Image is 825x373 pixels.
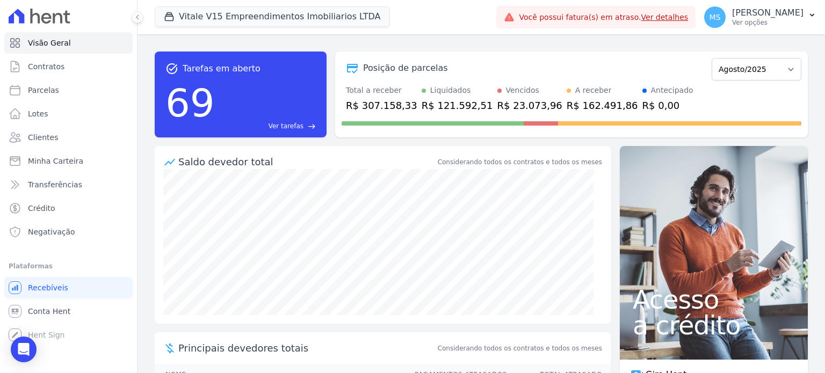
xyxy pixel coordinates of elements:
a: Clientes [4,127,133,148]
a: Contratos [4,56,133,77]
div: R$ 307.158,33 [346,98,417,113]
div: R$ 121.592,51 [422,98,493,113]
a: Visão Geral [4,32,133,54]
span: MS [710,13,721,21]
span: Principais devedores totais [178,341,436,355]
a: Parcelas [4,79,133,101]
button: MS [PERSON_NAME] Ver opções [696,2,825,32]
span: a crédito [633,312,795,338]
div: R$ 23.073,96 [497,98,562,113]
div: Liquidados [430,85,471,96]
span: task_alt [165,62,178,75]
a: Recebíveis [4,277,133,298]
a: Ver detalhes [641,13,689,21]
div: Saldo devedor total [178,155,436,169]
div: R$ 0,00 [642,98,693,113]
span: Crédito [28,203,55,214]
span: Considerando todos os contratos e todos os meses [438,343,602,353]
span: Acesso [633,287,795,312]
div: 69 [165,75,215,131]
a: Lotes [4,103,133,125]
p: Ver opções [732,18,804,27]
button: Vitale V15 Empreendimentos Imobiliarios LTDA [155,6,390,27]
span: Clientes [28,132,58,143]
div: Vencidos [506,85,539,96]
span: east [308,122,316,130]
a: Minha Carteira [4,150,133,172]
span: Você possui fatura(s) em atraso. [519,12,688,23]
span: Ver tarefas [269,121,303,131]
div: Antecipado [651,85,693,96]
span: Lotes [28,108,48,119]
div: Posição de parcelas [363,62,448,75]
span: Minha Carteira [28,156,83,166]
a: Conta Hent [4,301,133,322]
p: [PERSON_NAME] [732,8,804,18]
div: Plataformas [9,260,128,273]
span: Recebíveis [28,282,68,293]
span: Transferências [28,179,82,190]
span: Contratos [28,61,64,72]
div: R$ 162.491,86 [567,98,638,113]
a: Ver tarefas east [219,121,316,131]
span: Conta Hent [28,306,70,317]
a: Transferências [4,174,133,195]
div: Total a receber [346,85,417,96]
span: Negativação [28,226,75,237]
div: A receber [575,85,612,96]
span: Visão Geral [28,38,71,48]
span: Tarefas em aberto [183,62,260,75]
a: Negativação [4,221,133,243]
span: Parcelas [28,85,59,96]
a: Crédito [4,198,133,219]
div: Considerando todos os contratos e todos os meses [438,157,602,167]
div: Open Intercom Messenger [11,337,37,362]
